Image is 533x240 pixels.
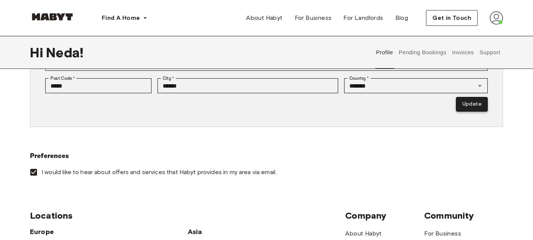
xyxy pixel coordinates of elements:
[102,13,140,22] span: Find A Home
[345,210,424,221] span: Company
[295,13,332,22] span: For Business
[163,75,174,82] label: City
[46,45,83,60] span: Neda !
[42,168,276,176] span: I would like to hear about offers and services that Habyt provides in my area via email.
[373,36,503,69] div: user profile tabs
[96,10,153,25] button: Find A Home
[30,151,503,161] h6: Preferences
[188,227,267,236] span: Asia
[398,36,447,69] button: Pending Bookings
[375,36,394,69] button: Profile
[349,75,369,82] label: Country
[475,80,485,91] button: Open
[30,13,75,21] img: Habyt
[424,210,503,221] span: Community
[451,36,475,69] button: Invoices
[426,10,478,26] button: Get in Touch
[345,229,382,238] a: About Habyt
[456,97,488,112] button: Update
[490,11,503,25] img: avatar
[395,13,408,22] span: Blog
[50,75,75,82] label: Post Code
[337,10,389,25] a: For Landlords
[246,13,282,22] span: About Habyt
[30,45,46,60] span: Hi
[424,229,461,238] a: For Business
[30,227,188,236] span: Europe
[478,36,501,69] button: Support
[343,13,383,22] span: For Landlords
[240,10,288,25] a: About Habyt
[432,13,471,22] span: Get in Touch
[30,210,345,221] span: Locations
[389,10,414,25] a: Blog
[289,10,338,25] a: For Business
